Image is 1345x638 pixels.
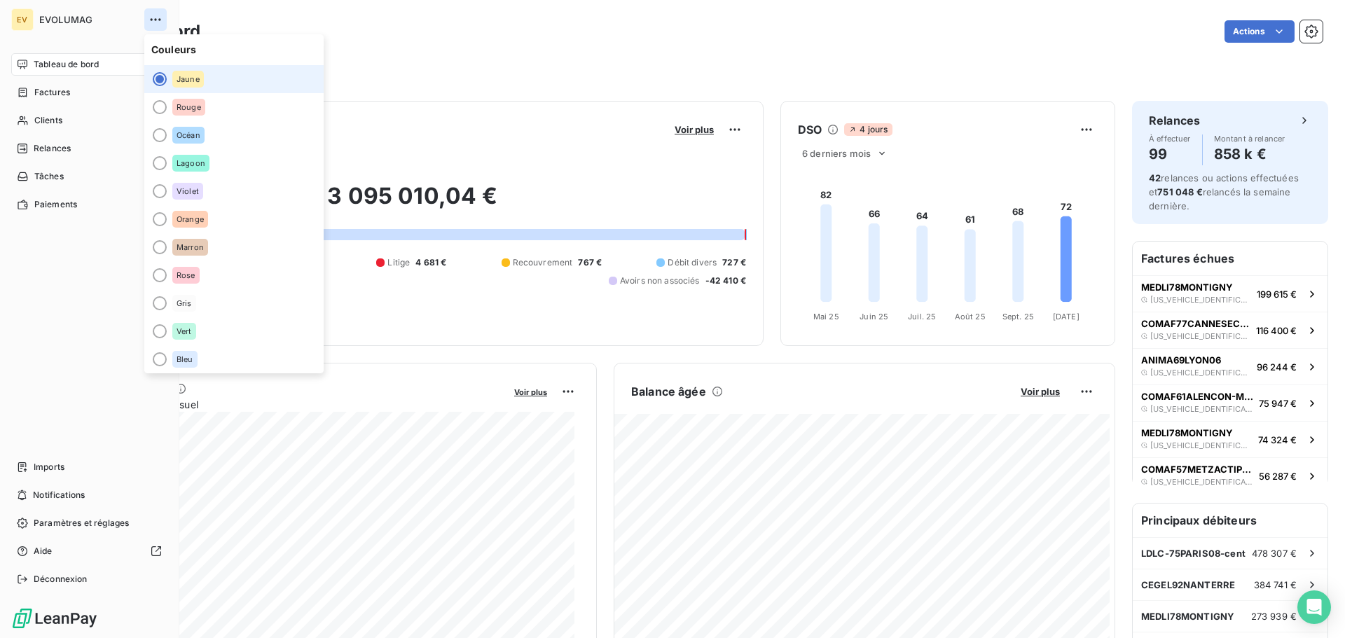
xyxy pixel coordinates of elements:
span: Clients [34,114,62,127]
span: Déconnexion [34,573,88,585]
span: Litige [387,256,410,269]
button: ANIMA69LYON06[US_VEHICLE_IDENTIFICATION_NUMBER]96 244 € [1133,348,1327,384]
span: COMAF57METZACTIPOLE [1141,464,1253,475]
span: Vert [177,327,192,335]
span: CEGEL92NANTERRE [1141,579,1235,590]
span: Montant à relancer [1214,134,1285,143]
span: 96 244 € [1257,361,1297,373]
h6: Factures échues [1133,242,1327,275]
div: Open Intercom Messenger [1297,590,1331,624]
span: Paiements [34,198,77,211]
span: Avoirs non associés [620,275,700,287]
span: 751 048 € [1157,186,1202,197]
span: 199 615 € [1257,289,1297,300]
span: [US_VEHICLE_IDENTIFICATION_NUMBER] [1150,368,1251,377]
span: MEDLI78MONTIGNY [1141,282,1233,293]
img: Logo LeanPay [11,607,98,630]
span: 56 287 € [1259,471,1297,482]
span: COMAF77CANNESECLUSE [1141,318,1250,329]
span: Voir plus [675,124,714,135]
button: COMAF61ALENCON-MAILL[US_VEHICLE_IDENTIFICATION_NUMBER]75 947 € [1133,384,1327,421]
span: LDLC-75PARIS08-cent [1141,548,1246,559]
span: EVOLUMAG [39,14,140,25]
span: Relances [34,142,71,155]
button: Actions [1225,20,1295,43]
span: Paramètres et réglages [34,517,129,529]
button: COMAF77CANNESECLUSE[US_VEHICLE_IDENTIFICATION_NUMBER]116 400 € [1133,312,1327,348]
h4: 99 [1149,143,1191,165]
tspan: Mai 25 [813,312,839,321]
span: 478 307 € [1252,548,1297,559]
span: Tableau de bord [34,58,99,71]
span: 767 € [578,256,602,269]
span: Notifications [33,489,85,501]
span: 116 400 € [1256,325,1297,336]
a: Aide [11,540,167,562]
span: [US_VEHICLE_IDENTIFICATION_NUMBER] [1150,478,1253,486]
button: COMAF57METZACTIPOLE[US_VEHICLE_IDENTIFICATION_NUMBER]56 287 € [1133,457,1327,494]
h6: Balance âgée [631,383,706,400]
tspan: [DATE] [1053,312,1080,321]
span: Factures [34,86,70,99]
span: MEDLI78MONTIGNY [1141,427,1233,438]
span: Recouvrement [513,256,573,269]
button: MEDLI78MONTIGNY[US_VEHICLE_IDENTIFICATION_NUMBER]199 615 € [1133,275,1327,312]
span: Imports [34,461,64,473]
tspan: Juin 25 [860,312,888,321]
h6: DSO [798,121,822,138]
span: 42 [1149,172,1161,183]
span: Voir plus [514,387,547,397]
tspan: Juil. 25 [908,312,936,321]
span: Bleu [177,355,193,363]
span: Violet [177,187,199,195]
span: Chiffre d'affaires mensuel [79,397,504,412]
tspan: Sept. 25 [1002,312,1034,321]
span: Voir plus [1021,386,1060,397]
h4: 858 k € [1214,143,1285,165]
span: Gris [177,299,192,307]
h6: Principaux débiteurs [1133,504,1327,537]
span: ANIMA69LYON06 [1141,354,1221,366]
button: Voir plus [1016,385,1064,398]
span: MEDLI78MONTIGNY [1141,611,1234,622]
span: COMAF61ALENCON-MAILL [1141,391,1253,402]
h2: 3 095 010,04 € [79,182,746,224]
span: Jaune [177,75,200,83]
span: Tâches [34,170,64,183]
span: Aide [34,545,53,557]
span: Débit divers [668,256,717,269]
button: Voir plus [670,123,718,136]
button: MEDLI78MONTIGNY[US_VEHICLE_IDENTIFICATION_NUMBER]74 324 € [1133,421,1327,457]
span: 75 947 € [1259,398,1297,409]
span: [US_VEHICLE_IDENTIFICATION_NUMBER] [1150,296,1251,304]
span: Océan [177,131,200,139]
span: [US_VEHICLE_IDENTIFICATION_NUMBER] [1150,405,1253,413]
span: Lagoon [177,159,205,167]
h6: Relances [1149,112,1200,129]
span: 273 939 € [1251,611,1297,622]
div: EV [11,8,34,31]
span: Rose [177,271,195,279]
span: 727 € [722,256,746,269]
span: Orange [177,215,204,223]
span: Marron [177,243,204,251]
span: [US_VEHICLE_IDENTIFICATION_NUMBER] [1150,332,1250,340]
tspan: Août 25 [955,312,986,321]
button: Voir plus [510,385,551,398]
span: 384 741 € [1254,579,1297,590]
span: relances ou actions effectuées et relancés la semaine dernière. [1149,172,1299,211]
span: 4 681 € [415,256,446,269]
span: Couleurs [144,34,324,65]
span: 74 324 € [1258,434,1297,445]
span: -42 410 € [705,275,746,287]
span: [US_VEHICLE_IDENTIFICATION_NUMBER] [1150,441,1253,450]
span: Rouge [177,103,201,111]
span: À effectuer [1149,134,1191,143]
span: 6 derniers mois [802,148,871,159]
span: 4 jours [844,123,892,136]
